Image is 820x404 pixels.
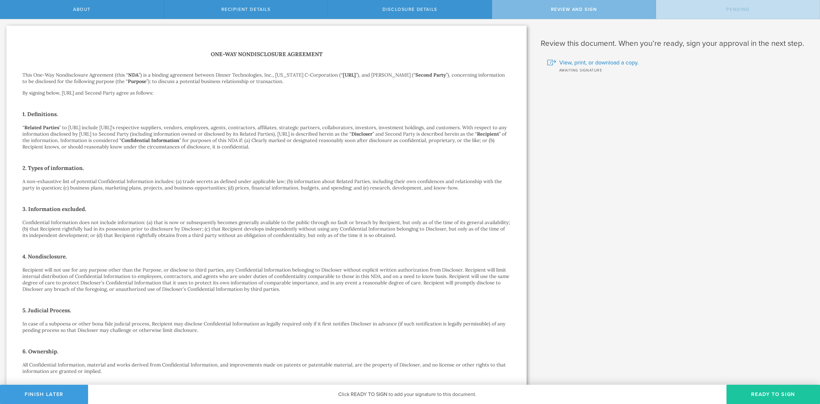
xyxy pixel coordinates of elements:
button: Ready to Sign [726,385,820,404]
strong: [URL] [343,72,356,78]
span: Click READY TO SIGN to add your signature to this document. [338,391,476,398]
p: “ ” to [URL] include [URL]’s respective suppliers, vendors, employees, agents, contractors, affil... [22,124,511,150]
strong: Recipient [477,131,499,137]
h2: 1. Definitions. [22,109,511,119]
h1: Review this document. When you’re ready, sign your approval in the next step. [541,38,810,49]
strong: Purpose [128,78,146,84]
p: In case of a subpoena or other bona fide judicial process, Recipient may disclose Confidential In... [22,321,511,333]
p: By signing below, [URL] and Second Party agree as follows: [22,90,511,96]
span: About [73,7,91,12]
span: Recipient details [221,7,271,12]
strong: Discloser [351,131,373,137]
h1: One-Way Nondisclosure Agreement [22,50,511,59]
p: This One-Way Nondisclosure Agreement (this “ ”) is a binding agreement between Dinner Technologie... [22,72,511,85]
h2: 2. Types of information. [22,163,511,173]
h2: 6. Ownership. [22,346,511,357]
span: Pending [726,7,749,12]
p: Confidential Information does not include information: (a) that is now or subsequently becomes ge... [22,219,511,239]
span: View, print, or download a copy. [559,58,639,67]
h2: 5. Judicial Process. [22,305,511,316]
span: Review and sign [551,7,597,12]
h2: 4. Nondisclosure. [22,251,511,262]
h2: 3. Information excluded. [22,204,511,214]
strong: NDA [128,72,139,78]
span: Disclosure details [382,7,437,12]
p: All Confidential Information, material and works derived from Confidential Information, and impro... [22,362,511,375]
strong: Confidential Information [121,137,179,143]
p: Recipient will not use for any purpose other than the Purpose, or disclose to third parties, any ... [22,267,511,292]
strong: Second Party [415,72,446,78]
div: Awaiting signature [547,67,810,73]
p: A non-exhaustive list of potential Confidential Information includes: (a) trade secrets as define... [22,178,511,191]
strong: Related Parties [24,124,59,130]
